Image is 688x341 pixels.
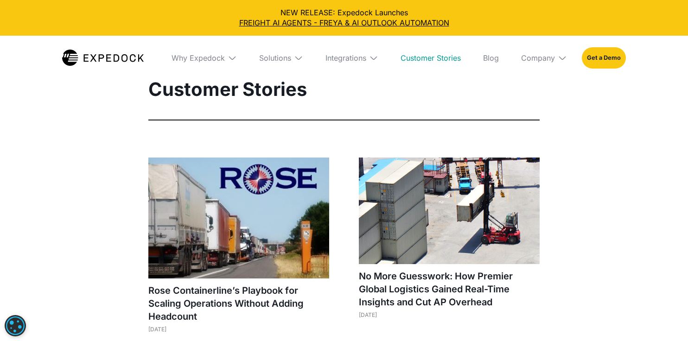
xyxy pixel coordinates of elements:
div: Company [521,53,555,63]
a: No More Guesswork: How Premier Global Logistics Gained Real-Time Insights and Cut AP Overhead[DATE] [359,158,540,328]
div: NEW RELEASE: Expedock Launches [7,7,681,28]
h1: Rose Containerline’s Playbook for Scaling Operations Without Adding Headcount [148,284,329,323]
iframe: Chat Widget [529,241,688,341]
div: Solutions [259,53,291,63]
a: Get a Demo [582,47,626,69]
div: Solutions [252,36,311,80]
div: Why Expedock [164,36,244,80]
a: Customer Stories [393,36,468,80]
a: Blog [476,36,506,80]
div: [DATE] [148,326,329,333]
div: Company [514,36,574,80]
div: [DATE] [359,311,540,318]
div: Why Expedock [172,53,225,63]
div: Integrations [318,36,386,80]
h1: Customer Stories [148,78,540,101]
h1: No More Guesswork: How Premier Global Logistics Gained Real-Time Insights and Cut AP Overhead [359,270,540,309]
div: Integrations [325,53,366,63]
a: FREIGHT AI AGENTS - FREYA & AI OUTLOOK AUTOMATION [7,18,681,28]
